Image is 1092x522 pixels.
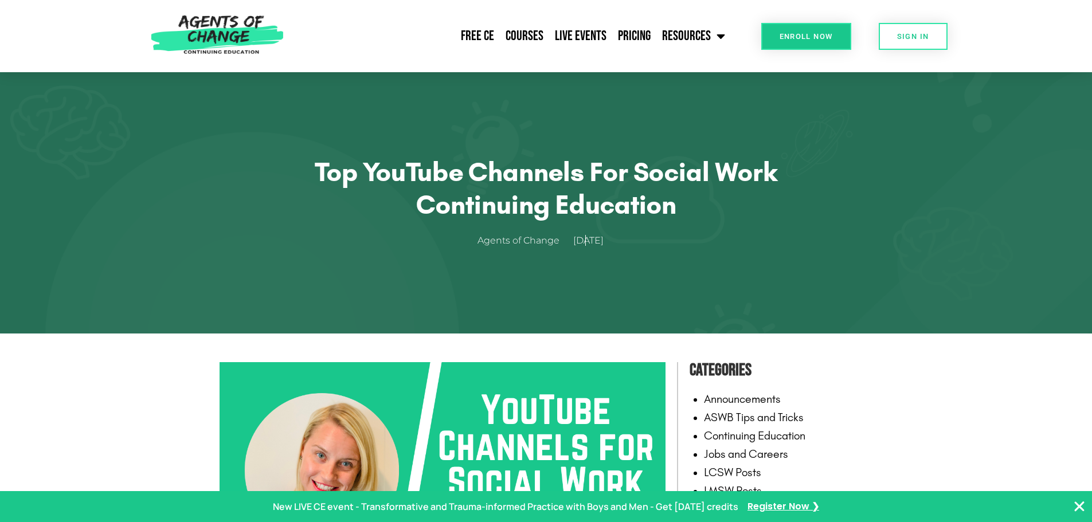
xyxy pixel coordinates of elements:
[549,22,612,50] a: Live Events
[612,22,656,50] a: Pricing
[704,410,804,424] a: ASWB Tips and Tricks
[704,465,761,479] a: LCSW Posts
[477,233,559,249] span: Agents of Change
[455,22,500,50] a: Free CE
[704,392,781,406] a: Announcements
[780,33,833,40] span: Enroll Now
[704,429,805,442] a: Continuing Education
[573,233,615,249] a: [DATE]
[289,22,731,50] nav: Menu
[477,233,571,249] a: Agents of Change
[656,22,731,50] a: Resources
[248,156,844,221] h1: Top YouTube Channels for Social Work Continuing Education
[273,499,738,515] p: New LIVE CE event - Transformative and Trauma-informed Practice with Boys and Men - Get [DATE] cr...
[747,499,819,515] a: Register Now ❯
[1073,500,1086,513] button: Close Banner
[879,23,948,50] a: SIGN IN
[704,484,762,497] a: LMSW Posts
[761,23,851,50] a: Enroll Now
[573,235,604,246] time: [DATE]
[897,33,929,40] span: SIGN IN
[690,356,873,384] h4: Categories
[500,22,549,50] a: Courses
[704,447,788,461] a: Jobs and Careers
